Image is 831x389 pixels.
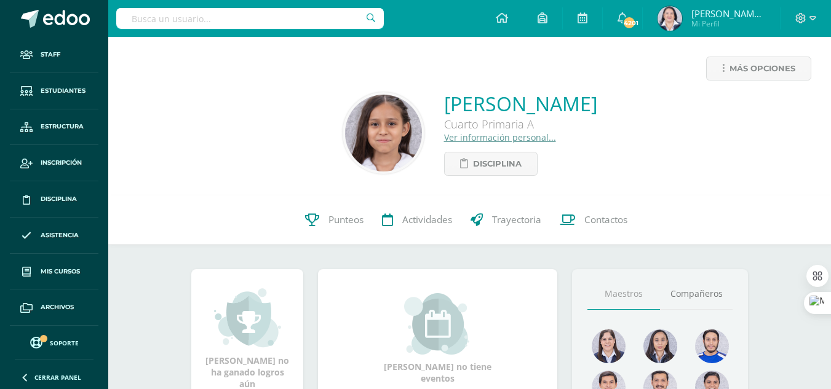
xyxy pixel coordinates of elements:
[116,8,384,29] input: Busca un usuario...
[444,152,538,176] a: Disciplina
[461,195,551,245] a: Trayectoria
[214,287,281,348] img: achievement_small.png
[328,213,364,226] span: Punteos
[10,145,98,181] a: Inscripción
[660,278,733,310] a: Compañeros
[622,16,636,29] span: 4201
[10,218,98,254] a: Asistencia
[587,278,660,310] a: Maestros
[10,289,98,326] a: Archivos
[444,90,597,117] a: [PERSON_NAME]
[41,86,85,96] span: Estudiantes
[584,213,627,226] span: Contactos
[691,18,765,29] span: Mi Perfil
[444,117,597,132] div: Cuarto Primaria A
[643,329,677,363] img: 522dc90edefdd00265ec7718d30b3fcb.png
[373,195,461,245] a: Actividades
[41,50,60,60] span: Staff
[345,95,422,171] img: 6da6b53afa3ecdfa87afcdc947c99117.png
[444,132,556,143] a: Ver información personal...
[473,152,522,175] span: Disciplina
[41,194,77,204] span: Disciplina
[34,373,81,382] span: Cerrar panel
[10,37,98,73] a: Staff
[10,109,98,146] a: Estructura
[10,181,98,218] a: Disciplina
[402,213,452,226] span: Actividades
[296,195,373,245] a: Punteos
[592,329,626,363] img: 218426b8cf91e873dc3f154e42918dce.png
[41,267,80,277] span: Mis cursos
[658,6,682,31] img: 91010995ba55083ab2a46da906f26f18.png
[50,339,79,347] span: Soporte
[492,213,541,226] span: Trayectoria
[41,302,74,312] span: Archivos
[10,254,98,290] a: Mis cursos
[41,122,84,132] span: Estructura
[404,293,471,355] img: event_small.png
[706,57,811,81] a: Más opciones
[691,7,765,20] span: [PERSON_NAME][US_STATE]
[376,293,499,384] div: [PERSON_NAME] no tiene eventos
[41,158,82,168] span: Inscripción
[15,334,93,350] a: Soporte
[695,329,729,363] img: 7ac4dcbca4996c804fd7b9be957bdb41.png
[10,73,98,109] a: Estudiantes
[730,57,795,80] span: Más opciones
[551,195,637,245] a: Contactos
[41,230,79,240] span: Asistencia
